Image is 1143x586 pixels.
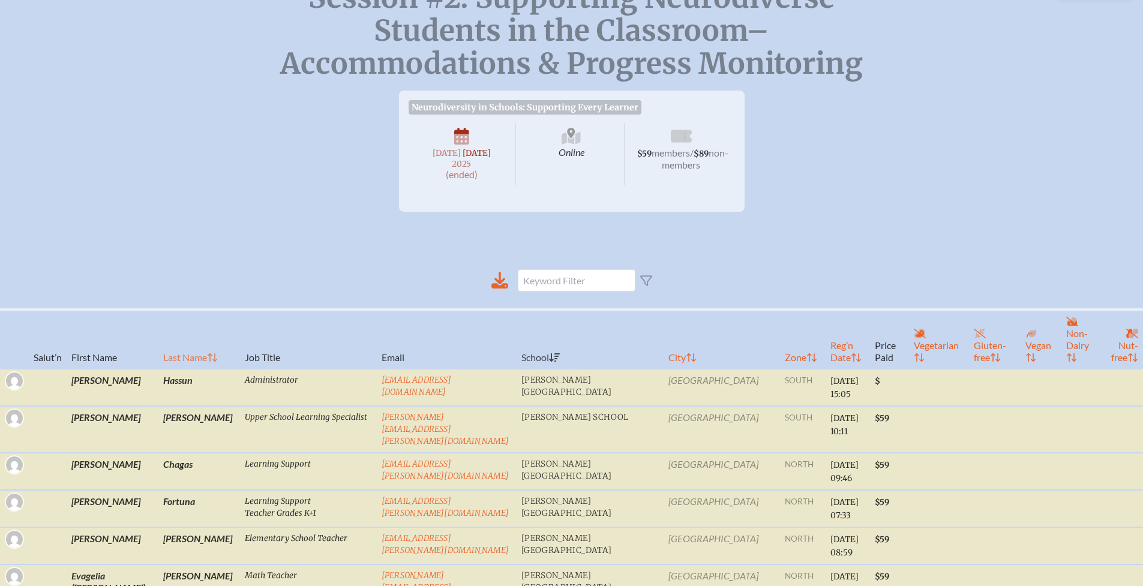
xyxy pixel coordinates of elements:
td: Learning Support Teacher Grades K+1 [240,490,377,527]
td: [GEOGRAPHIC_DATA] [664,527,780,564]
td: [PERSON_NAME] [67,453,158,490]
img: Gravatar [6,456,23,473]
span: [DATE] 09:46 [830,460,859,483]
td: [GEOGRAPHIC_DATA] [664,453,780,490]
a: [EMAIL_ADDRESS][PERSON_NAME][DOMAIN_NAME] [382,459,509,481]
span: $59 [875,534,889,545]
th: Price Paid [870,309,909,369]
img: Gravatar [6,568,23,585]
th: Gluten-free [969,309,1021,369]
span: $59 [875,413,889,423]
th: Last Name [158,309,240,369]
span: [DATE] 08:59 [830,534,859,558]
span: $59 [875,497,889,507]
a: [EMAIL_ADDRESS][PERSON_NAME][DOMAIN_NAME] [382,496,509,518]
div: Download to CSV [491,272,508,289]
span: Neurodiversity in Schools: Supporting Every Learner [409,100,642,115]
th: Zone [780,309,826,369]
a: [EMAIL_ADDRESS][PERSON_NAME][DOMAIN_NAME] [382,533,509,555]
th: First Name [67,309,158,369]
span: [DATE] 10:11 [830,413,859,437]
td: north [780,490,826,527]
span: $89 [694,149,709,159]
span: 2025 [418,160,506,169]
span: $59 [875,572,889,582]
td: Upper School Learning Specialist [240,406,377,453]
td: [PERSON_NAME][GEOGRAPHIC_DATA] [517,490,664,527]
span: $59 [637,149,652,159]
span: [DATE] [463,148,491,158]
img: Gravatar [6,531,23,548]
span: [DATE] 07:33 [830,497,859,521]
th: Non-Dairy [1061,309,1105,369]
a: [EMAIL_ADDRESS][DOMAIN_NAME] [382,375,451,397]
img: Gravatar [6,410,23,426]
span: Online [518,123,625,185]
td: [PERSON_NAME][GEOGRAPHIC_DATA] [517,369,664,406]
span: (ended) [446,169,478,180]
span: $ [875,376,880,386]
td: Learning Support [240,453,377,490]
th: Job Title [240,309,377,369]
td: [PERSON_NAME] [67,406,158,453]
span: non-members [662,147,728,170]
td: Hassun [158,369,240,406]
td: south [780,406,826,453]
th: Reg’n Date [826,309,870,369]
td: [PERSON_NAME] [67,527,158,564]
a: [PERSON_NAME][EMAIL_ADDRESS][PERSON_NAME][DOMAIN_NAME] [382,412,509,446]
td: [PERSON_NAME][GEOGRAPHIC_DATA] [517,527,664,564]
td: Administrator [240,369,377,406]
img: Gravatar [6,494,23,510]
td: north [780,527,826,564]
span: [DATE] [433,148,461,158]
td: [PERSON_NAME] [158,406,240,453]
td: [PERSON_NAME] [67,369,158,406]
th: Salut’n [29,309,67,369]
td: [GEOGRAPHIC_DATA] [664,490,780,527]
td: [PERSON_NAME] School [517,406,664,453]
th: City [664,309,780,369]
td: Fortuna [158,490,240,527]
td: [GEOGRAPHIC_DATA] [664,369,780,406]
td: [PERSON_NAME] [158,527,240,564]
span: members [652,147,690,158]
th: Email [377,309,517,369]
th: Nut-free [1104,309,1143,369]
td: [PERSON_NAME] [67,490,158,527]
td: Elementary School Teacher [240,527,377,564]
td: south [780,369,826,406]
th: Vegan [1021,309,1061,369]
td: north [780,453,826,490]
span: / [690,147,694,158]
td: [GEOGRAPHIC_DATA] [664,406,780,453]
td: [PERSON_NAME][GEOGRAPHIC_DATA] [517,453,664,490]
img: Gravatar [6,372,23,389]
td: Chagas [158,453,240,490]
input: Keyword Filter [518,269,635,292]
th: Vegetarian [909,309,969,369]
span: [DATE] 15:05 [830,376,859,399]
span: $59 [875,460,889,470]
